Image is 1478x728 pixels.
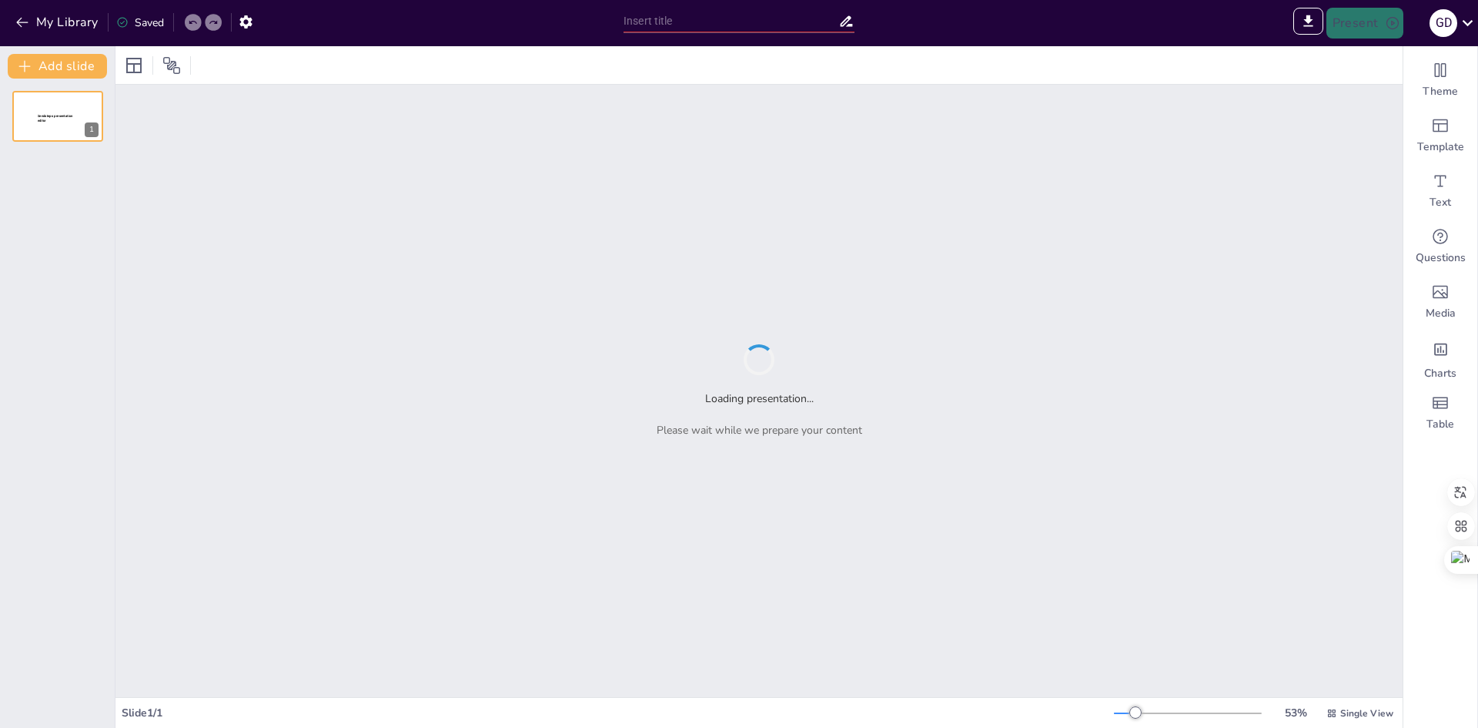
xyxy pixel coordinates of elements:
[1403,219,1477,274] div: Get real-time input from your audience
[38,114,73,122] span: Sendsteps presentation editor
[1417,139,1464,155] span: Template
[1326,8,1403,39] button: Present
[8,54,107,79] button: Add slide
[1424,366,1456,381] span: Charts
[116,15,164,31] div: Saved
[12,91,103,142] div: 1
[1430,9,1457,37] div: G D
[122,705,1114,721] div: Slide 1 / 1
[1426,306,1456,321] span: Media
[1430,8,1457,39] button: G D
[85,122,99,137] div: 1
[1403,385,1477,441] div: Add a table
[657,422,862,438] p: Please wait while we prepare your content
[1277,705,1314,721] div: 53 %
[1403,330,1477,385] div: Add charts and graphs
[12,10,105,35] button: My Library
[1416,250,1466,266] span: Questions
[162,56,181,75] span: Position
[1423,84,1458,99] span: Theme
[1340,706,1393,720] span: Single View
[1403,163,1477,219] div: Add text boxes
[122,53,146,78] div: Layout
[705,391,814,407] h2: Loading presentation...
[1426,417,1454,432] span: Table
[1293,8,1323,39] span: Export to PowerPoint
[1403,274,1477,330] div: Add images, graphics, shapes or video
[1403,52,1477,108] div: Change the overall theme
[1430,195,1451,210] span: Text
[1403,108,1477,163] div: Add ready made slides
[624,10,838,32] input: Insert title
